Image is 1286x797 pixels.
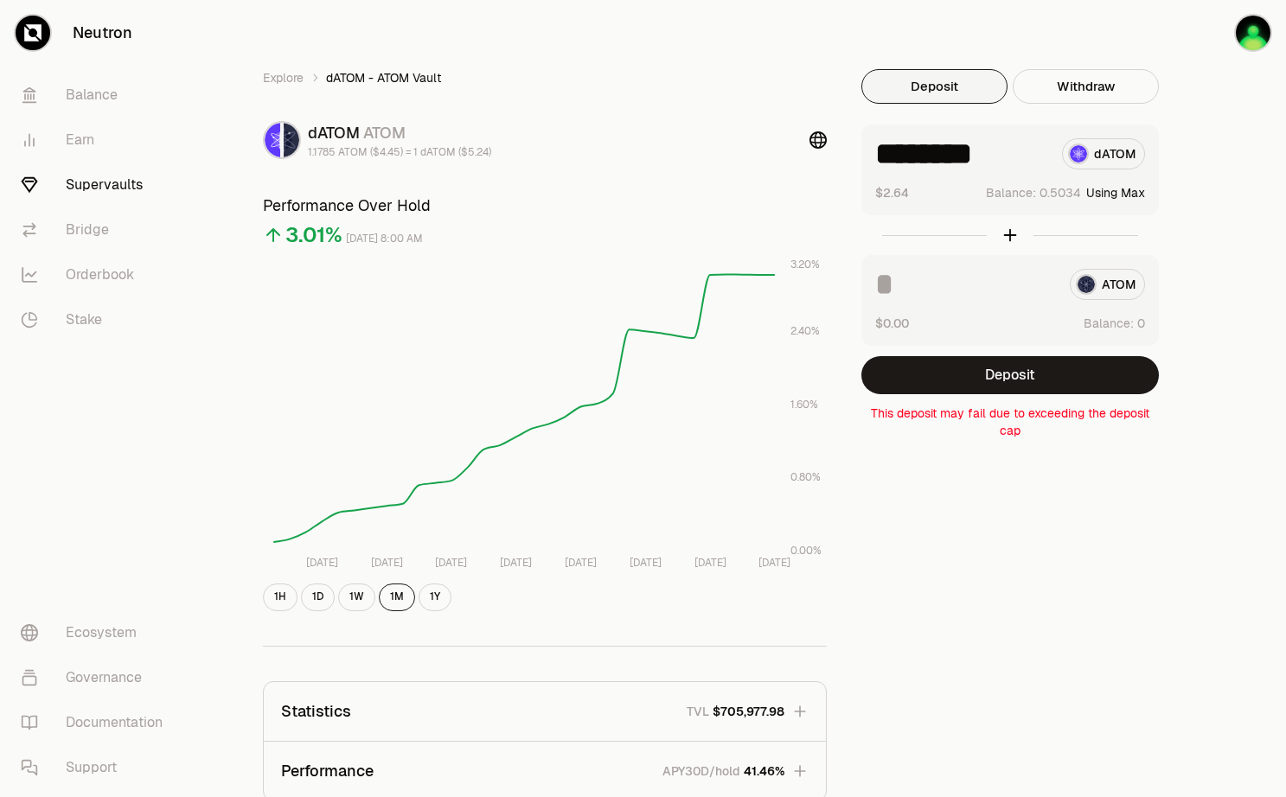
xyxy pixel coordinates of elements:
[986,184,1036,201] span: Balance:
[861,69,1008,104] button: Deposit
[379,583,415,611] button: 1M
[338,583,375,611] button: 1W
[346,229,423,249] div: [DATE] 8:00 AM
[758,556,790,570] tspan: [DATE]
[435,556,467,570] tspan: [DATE]
[7,207,187,252] a: Bridge
[308,145,491,159] div: 1.1785 ATOM ($4.45) = 1 dATOM ($5.24)
[662,762,740,780] p: APY30D/hold
[7,610,187,655] a: Ecosystem
[1084,315,1134,332] span: Balance:
[7,118,187,163] a: Earn
[7,655,187,700] a: Governance
[7,700,187,745] a: Documentation
[790,324,819,338] tspan: 2.40%
[281,759,374,783] p: Performance
[713,703,784,720] span: $705,977.98
[285,221,342,249] div: 3.01%
[363,123,406,143] span: ATOM
[308,121,491,145] div: dATOM
[694,556,726,570] tspan: [DATE]
[1013,69,1159,104] button: Withdraw
[1236,16,1270,50] img: 72
[687,703,709,720] p: TVL
[790,470,820,484] tspan: 0.80%
[7,73,187,118] a: Balance
[263,69,827,86] nav: breadcrumb
[7,745,187,790] a: Support
[7,252,187,297] a: Orderbook
[305,556,337,570] tspan: [DATE]
[263,69,304,86] a: Explore
[7,297,187,342] a: Stake
[1086,184,1145,201] button: Using Max
[790,258,819,271] tspan: 3.20%
[629,556,661,570] tspan: [DATE]
[861,405,1159,439] p: This deposit may fail due to exceeding the deposit cap
[326,69,441,86] span: dATOM - ATOM Vault
[264,682,826,741] button: StatisticsTVL$705,977.98
[875,314,909,332] button: $0.00
[301,583,335,611] button: 1D
[790,398,817,411] tspan: 1.60%
[875,183,909,201] button: $2.64
[7,163,187,207] a: Supervaults
[370,556,402,570] tspan: [DATE]
[263,583,298,611] button: 1H
[281,699,351,724] p: Statistics
[500,556,532,570] tspan: [DATE]
[564,556,596,570] tspan: [DATE]
[790,544,821,558] tspan: 0.00%
[284,123,299,157] img: ATOM Logo
[744,762,784,780] span: 41.46%
[861,356,1159,394] button: Deposit
[263,194,827,218] h3: Performance Over Hold
[419,583,451,611] button: 1Y
[265,123,280,157] img: dATOM Logo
